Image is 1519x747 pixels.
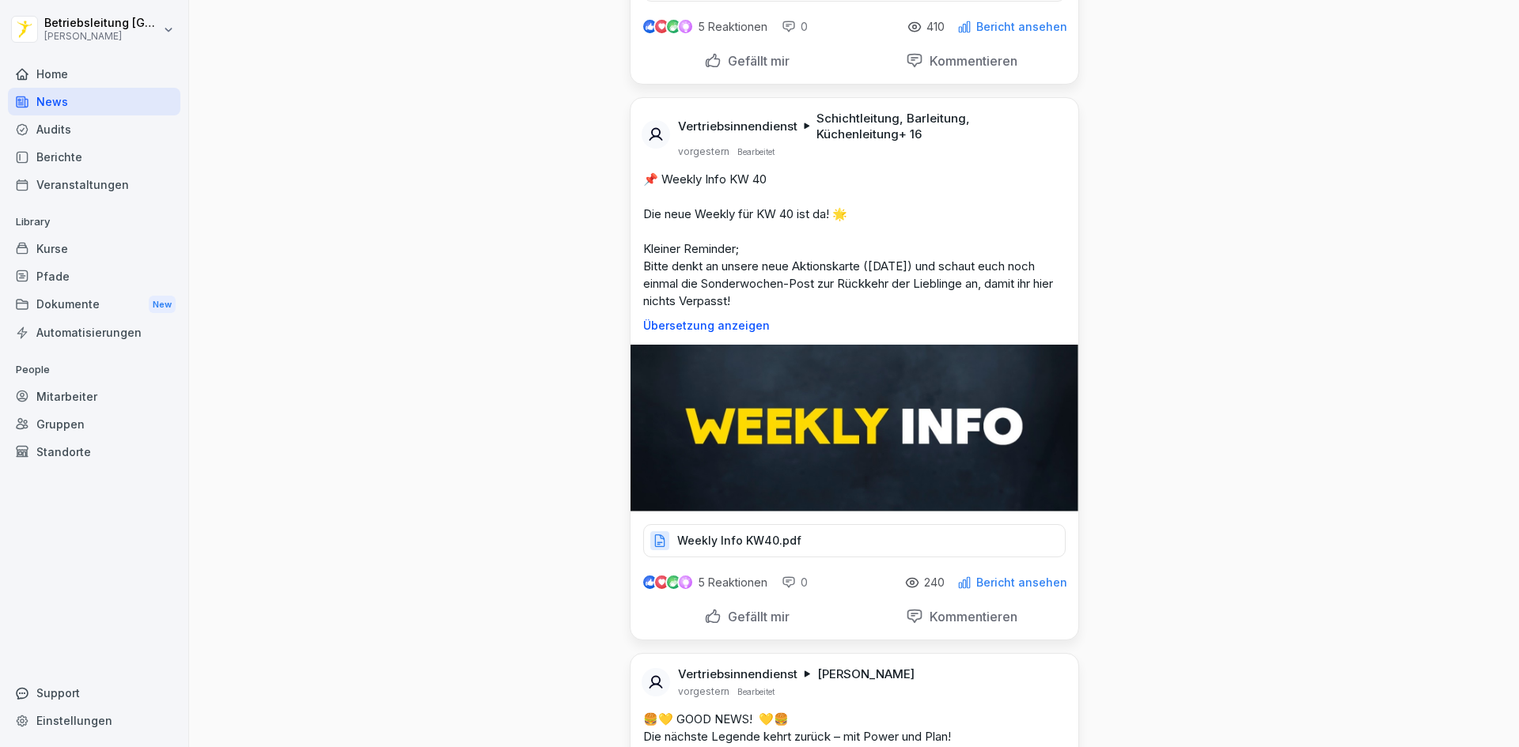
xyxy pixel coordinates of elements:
[656,21,668,32] img: love
[8,235,180,262] a: Kurse
[722,609,790,624] p: Gefällt mir
[8,171,180,198] a: Veranstaltungen
[976,576,1067,589] p: Bericht ansehen
[679,575,692,590] img: inspiring
[976,21,1067,33] p: Bericht ansehen
[737,685,775,698] p: Bearbeitet
[631,345,1078,511] img: hurarxgjk81o29w2u3u2rwsa.png
[643,21,656,33] img: like
[924,576,945,589] p: 240
[699,576,767,589] p: 5 Reaktionen
[149,296,176,314] div: New
[44,31,160,42] p: [PERSON_NAME]
[817,666,915,682] p: [PERSON_NAME]
[8,383,180,410] a: Mitarbeiter
[678,666,797,682] p: Vertriebsinnendienst
[8,290,180,319] div: Dokumente
[643,171,1066,310] p: 📌 Weekly Info KW 40 Die neue Weekly für KW 40 ist da! 🌟 Kleiner Reminder; Bitte denkt an unsere n...
[44,17,160,30] p: Betriebsleitung [GEOGRAPHIC_DATA]
[782,19,808,35] div: 0
[737,145,775,158] p: Bearbeitet
[816,111,1059,142] p: Schichtleitung, Barleitung, Küchenleitung + 16
[722,53,790,69] p: Gefällt mir
[677,533,801,549] p: Weekly Info KW40.pdf
[923,53,1017,69] p: Kommentieren
[8,290,180,319] a: DokumenteNew
[643,538,1066,553] a: Weekly Info KW40.pdf
[8,319,180,346] a: Automatisierungen
[679,20,692,34] img: inspiring
[8,438,180,466] a: Standorte
[8,88,180,115] a: News
[656,576,668,588] img: love
[699,21,767,33] p: 5 Reaktionen
[8,143,180,171] a: Berichte
[643,576,656,589] img: like
[8,357,180,383] p: People
[8,209,180,235] p: Library
[782,575,808,590] div: 0
[678,145,729,158] p: vorgestern
[678,119,797,134] p: Vertriebsinnendienst
[8,262,180,290] a: Pfade
[8,60,180,88] a: Home
[8,679,180,707] div: Support
[667,20,680,33] img: celebrate
[923,609,1017,624] p: Kommentieren
[667,575,680,589] img: celebrate
[8,410,180,438] a: Gruppen
[8,707,180,734] a: Einstellungen
[678,685,729,698] p: vorgestern
[643,319,1066,332] p: Übersetzung anzeigen
[926,21,945,33] p: 410
[8,115,180,143] a: Audits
